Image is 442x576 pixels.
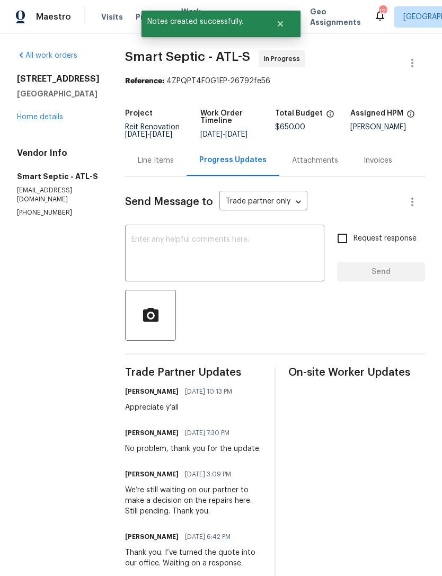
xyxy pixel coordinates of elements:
h5: Total Budget [275,110,323,117]
span: Reit Renovation [125,123,180,138]
span: Notes created successfully. [142,11,263,33]
p: [PHONE_NUMBER] [17,208,100,217]
h5: [GEOGRAPHIC_DATA] [17,88,100,99]
span: [DATE] 3:09 PM [185,469,231,480]
h5: Project [125,110,153,117]
button: Close [263,13,298,34]
h5: Smart Septic - ATL-S [17,171,100,182]
div: Progress Updates [199,155,267,165]
h6: [PERSON_NAME] [125,428,179,438]
h5: Assigned HPM [350,110,403,117]
p: [EMAIL_ADDRESS][DOMAIN_NAME] [17,186,100,204]
span: - [125,131,172,138]
div: [PERSON_NAME] [350,123,426,131]
span: Trade Partner Updates [125,367,262,378]
div: Invoices [364,155,392,166]
h6: [PERSON_NAME] [125,386,179,397]
span: [DATE] 7:30 PM [185,428,229,438]
div: Appreciate y’all [125,402,238,413]
span: [DATE] 10:13 PM [185,386,232,397]
span: The total cost of line items that have been proposed by Opendoor. This sum includes line items th... [326,110,334,123]
b: Reference: [125,77,164,85]
div: Trade partner only [219,193,307,211]
span: Send Message to [125,197,213,207]
span: - [200,131,247,138]
a: All work orders [17,52,77,59]
div: We’re still waiting on our partner to make a decision on the repairs here. Still pending. Thank you. [125,485,262,517]
div: Line Items [138,155,174,166]
div: Attachments [292,155,338,166]
h5: Work Order Timeline [200,110,276,125]
span: In Progress [264,54,304,64]
span: Work Orders [181,6,208,28]
span: Maestro [36,12,71,22]
span: Geo Assignments [310,6,361,28]
span: Visits [101,12,123,22]
span: [DATE] [125,131,147,138]
span: Request response [353,233,417,244]
div: Thank you. I’ve turned the quote into our office. Waiting on a response. [125,547,262,569]
span: Smart Septic - ATL-S [125,50,250,63]
h2: [STREET_ADDRESS] [17,74,100,84]
a: Home details [17,113,63,121]
h4: Vendor Info [17,148,100,158]
span: [DATE] 6:42 PM [185,531,231,542]
div: 127 [379,6,386,17]
h6: [PERSON_NAME] [125,469,179,480]
div: 4ZPQPT4F0G1EP-26792fe56 [125,76,425,86]
span: On-site Worker Updates [288,367,425,378]
span: [DATE] [150,131,172,138]
h6: [PERSON_NAME] [125,531,179,542]
span: $650.00 [275,123,305,131]
span: The hpm assigned to this work order. [406,110,415,123]
span: Projects [136,12,169,22]
div: No problem, thank you for the update. [125,444,261,454]
span: [DATE] [225,131,247,138]
span: [DATE] [200,131,223,138]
